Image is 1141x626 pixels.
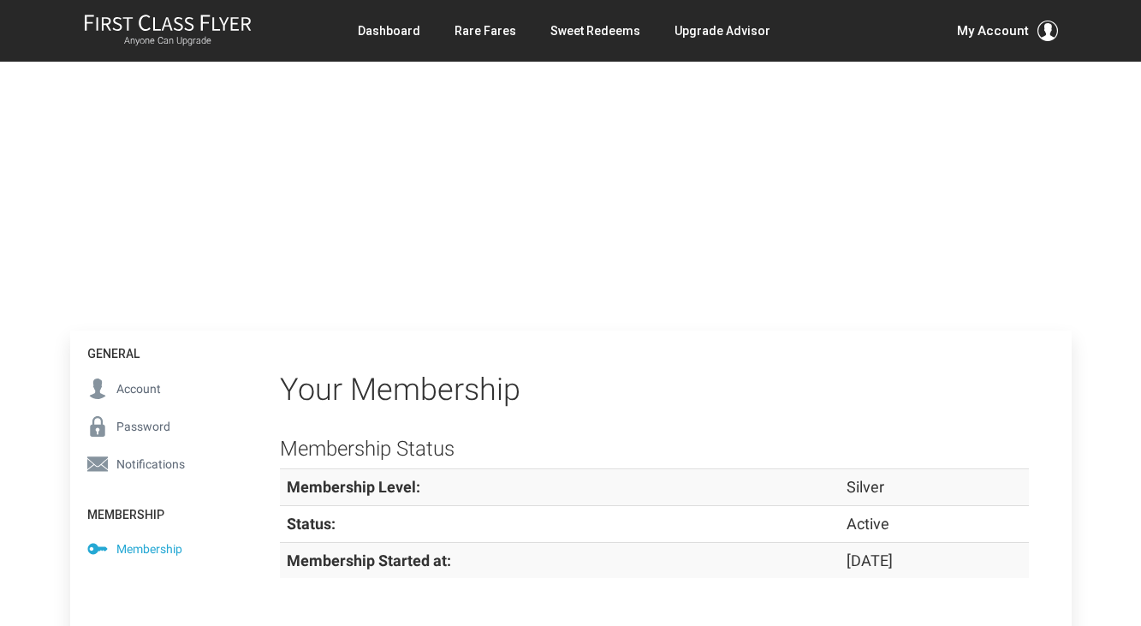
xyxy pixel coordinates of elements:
img: First Class Flyer [84,14,252,32]
td: Silver [840,469,1028,506]
h2: Your Membership [280,373,1029,408]
a: First Class FlyerAnyone Can Upgrade [84,14,252,48]
td: Active [840,506,1028,543]
button: My Account [957,21,1058,41]
a: Notifications [70,445,237,483]
span: My Account [957,21,1029,41]
a: Membership [70,530,237,568]
span: Notifications [116,455,185,474]
strong: Membership Level: [287,478,420,496]
strong: Status: [287,515,336,533]
a: Password [70,408,237,445]
span: Password [116,417,170,436]
a: Upgrade Advisor [674,15,770,46]
h4: General [70,331,237,369]
a: Rare Fares [455,15,516,46]
h3: Membership Status [280,438,1029,460]
span: Account [116,379,161,398]
a: Dashboard [358,15,420,46]
small: Anyone Can Upgrade [84,35,252,47]
h4: Membership [70,492,237,530]
span: Membership [116,540,182,558]
a: Sweet Redeems [550,15,640,46]
a: Account [70,370,237,408]
td: [DATE] [840,542,1028,578]
strong: Membership Started at: [287,551,451,569]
